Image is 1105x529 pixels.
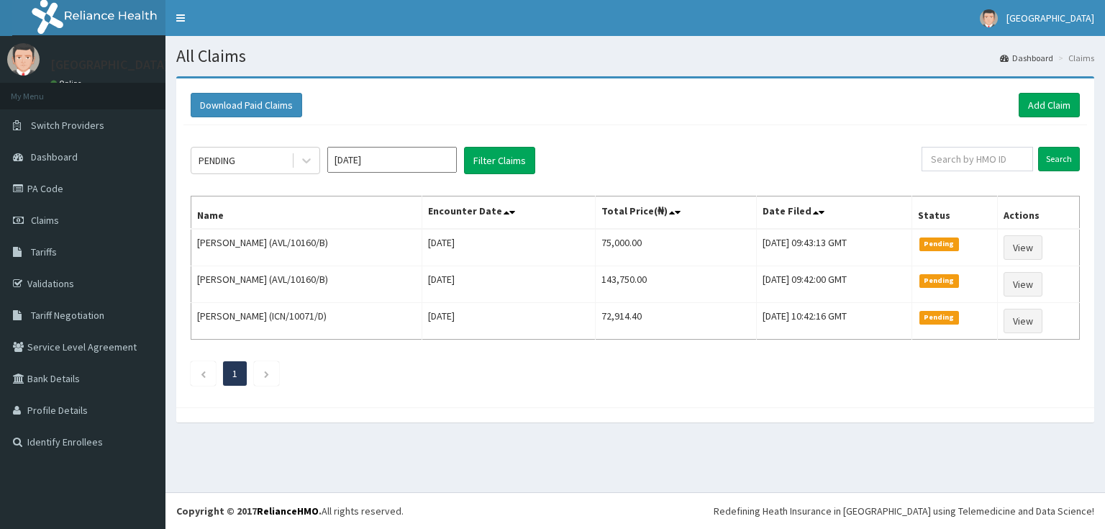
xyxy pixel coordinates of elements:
th: Date Filed [757,196,912,230]
span: Claims [31,214,59,227]
div: PENDING [199,153,235,168]
img: User Image [980,9,998,27]
th: Name [191,196,422,230]
footer: All rights reserved. [165,492,1105,529]
span: Tariff Negotiation [31,309,104,322]
td: [PERSON_NAME] (AVL/10160/B) [191,229,422,266]
input: Select Month and Year [327,147,457,173]
strong: Copyright © 2017 . [176,505,322,517]
td: [DATE] 09:43:13 GMT [757,229,912,266]
td: 72,914.40 [596,303,757,340]
th: Actions [997,196,1079,230]
button: Filter Claims [464,147,535,174]
span: Switch Providers [31,119,104,132]
span: Pending [919,238,959,250]
span: Pending [919,274,959,287]
img: User Image [7,43,40,76]
td: [DATE] 10:42:16 GMT [757,303,912,340]
span: Dashboard [31,150,78,163]
td: [PERSON_NAME] (AVL/10160/B) [191,266,422,303]
th: Status [912,196,998,230]
input: Search [1038,147,1080,171]
a: Previous page [200,367,206,380]
td: [DATE] [422,266,596,303]
td: [DATE] 09:42:00 GMT [757,266,912,303]
a: RelianceHMO [257,505,319,517]
a: View [1004,309,1042,333]
a: Next page [263,367,270,380]
h1: All Claims [176,47,1094,65]
td: [DATE] [422,303,596,340]
td: 143,750.00 [596,266,757,303]
span: [GEOGRAPHIC_DATA] [1006,12,1094,24]
li: Claims [1055,52,1094,64]
a: Add Claim [1019,93,1080,117]
a: Online [50,78,85,89]
span: Pending [919,311,959,324]
td: [DATE] [422,229,596,266]
input: Search by HMO ID [922,147,1033,171]
a: View [1004,272,1042,297]
span: Tariffs [31,245,57,258]
td: [PERSON_NAME] (ICN/10071/D) [191,303,422,340]
td: 75,000.00 [596,229,757,266]
a: Page 1 is your current page [232,367,237,380]
th: Total Price(₦) [596,196,757,230]
a: Dashboard [1000,52,1053,64]
th: Encounter Date [422,196,596,230]
a: View [1004,235,1042,260]
p: [GEOGRAPHIC_DATA] [50,58,169,71]
button: Download Paid Claims [191,93,302,117]
div: Redefining Heath Insurance in [GEOGRAPHIC_DATA] using Telemedicine and Data Science! [714,504,1094,518]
